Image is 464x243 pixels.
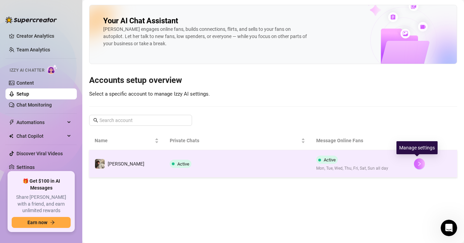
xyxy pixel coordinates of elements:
span: Name [95,137,153,144]
a: Chat Monitoring [16,102,52,108]
img: Profile image for Ella [21,136,27,143]
span: [PERSON_NAME] [108,161,144,167]
a: Discover Viral Videos [16,151,63,156]
h1: [PERSON_NAME] [33,3,78,9]
div: Manage settings [396,141,438,154]
div: [PERSON_NAME] Supercreator [14,69,123,75]
li: Full mobile app access [19,22,123,28]
th: Private Chats [164,131,311,150]
p: The team can also help [33,9,85,15]
button: go back [4,3,17,16]
div: All designed to help you manage and grow all accounts from a single place. [14,31,123,45]
a: Team Analytics [16,47,50,52]
span: 🎁 Get $100 in AI Messages [12,178,71,191]
img: Profile image for Ella [20,4,31,15]
div: Ella says… [5,135,132,150]
div: [DATE] [5,125,132,135]
a: Creator Analytics [16,31,71,41]
img: AI Chatter [47,64,58,74]
a: Go to the app [20,48,53,54]
div: Close [120,3,133,15]
div: hello, my 30OFF discount code doesnt seem to be working [25,98,132,120]
span: Active [177,161,189,167]
span: Private Chats [170,137,300,144]
button: Home [107,3,120,16]
div: Hi [PERSON_NAME], can you please try again the code 30OFF ? Thank you! [11,155,107,168]
span: Chat Copilot [16,131,65,142]
th: Message Online Fans [311,131,408,150]
input: Search account [99,117,182,124]
div: [PERSON_NAME] engages online fans, builds connections, flirts, and sells to your fans on autopilo... [103,26,309,47]
h2: Your AI Chat Assistant [103,16,178,26]
b: [PERSON_NAME] [29,137,68,142]
div: Hi [PERSON_NAME], can you please try again the code 30OFF ? Thank you![PERSON_NAME] • [DATE] [5,150,112,172]
span: right [417,161,422,166]
button: right [414,158,425,169]
div: With Love, [14,58,123,65]
div: joined the conversation [29,136,117,142]
div: [DATE] [5,89,132,98]
div: Ollie says… [5,98,132,125]
span: Earn now [27,220,47,225]
iframe: Intercom live chat [441,220,457,236]
span: thunderbolt [9,120,14,125]
img: logo-BBDzfeDw.svg [5,16,57,23]
div: [PERSON_NAME] • [DATE] [11,174,65,178]
th: Name [89,131,164,150]
span: Izzy AI Chatter [10,67,44,74]
span: search [93,118,98,123]
a: Content [16,80,34,86]
div: 👉 and get started [DATE] [14,48,123,55]
a: Setup [16,91,29,97]
span: Select a specific account to manage Izzy AI settings. [89,91,210,97]
span: Share [PERSON_NAME] with a friend, and earn unlimited rewards [12,194,71,214]
div: hello, my 30OFF discount code doesnt seem to be working [30,102,126,116]
img: Chat Copilot [9,134,13,138]
span: arrow-right [50,220,55,225]
img: Reece [95,159,105,169]
span: Active [324,157,336,162]
div: Ella says… [5,150,132,187]
a: Settings [16,165,35,170]
span: Automations [16,117,65,128]
span: Mon, Tue, Wed, Thu, Fri, Sat, Sun all day [316,165,388,172]
h3: Accounts setup overview [89,75,457,86]
button: Earn nowarrow-right [12,217,71,228]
